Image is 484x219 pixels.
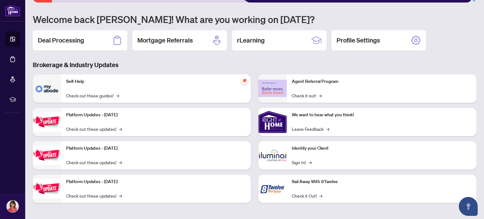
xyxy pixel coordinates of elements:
[66,125,122,132] a: Check out these updates!→
[7,200,19,212] img: Profile Icon
[292,125,329,132] a: Leave Feedback→
[308,159,312,166] span: →
[38,36,84,45] h2: Deal Processing
[241,77,248,84] span: pushpin
[237,36,265,45] h2: rLearning
[66,192,122,199] a: Check out these updates!→
[292,145,471,152] p: Identify your Client
[33,179,61,199] img: Platform Updates - June 23, 2025
[337,36,380,45] h2: Profile Settings
[33,112,61,132] img: Platform Updates - July 21, 2025
[119,192,122,199] span: →
[33,13,476,25] h1: Welcome back [PERSON_NAME]! What are you working on [DATE]?
[33,61,476,69] h3: Brokerage & Industry Updates
[66,145,246,152] p: Platform Updates - [DATE]
[66,178,246,185] p: Platform Updates - [DATE]
[137,36,193,45] h2: Mortgage Referrals
[33,145,61,165] img: Platform Updates - July 8, 2025
[258,141,287,170] img: Identify your Client
[258,175,287,203] img: Sail Away With 8Twelve
[292,159,312,166] a: Sign In!→
[326,125,329,132] span: →
[319,192,322,199] span: →
[119,125,122,132] span: →
[66,78,246,85] p: Self-Help
[258,80,287,97] img: Agent Referral Program
[292,92,322,99] a: Check it out!→
[116,92,119,99] span: →
[66,112,246,118] p: Platform Updates - [DATE]
[66,92,119,99] a: Check out these guides!→
[258,108,287,136] img: We want to hear what you think!
[292,112,471,118] p: We want to hear what you think!
[292,78,471,85] p: Agent Referral Program
[5,5,20,16] img: logo
[33,74,61,103] img: Self-Help
[292,192,322,199] a: Check it Out!→
[319,92,322,99] span: →
[459,197,478,216] button: Open asap
[119,159,122,166] span: →
[292,178,471,185] p: Sail Away With 8Twelve
[66,159,122,166] a: Check out these updates!→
